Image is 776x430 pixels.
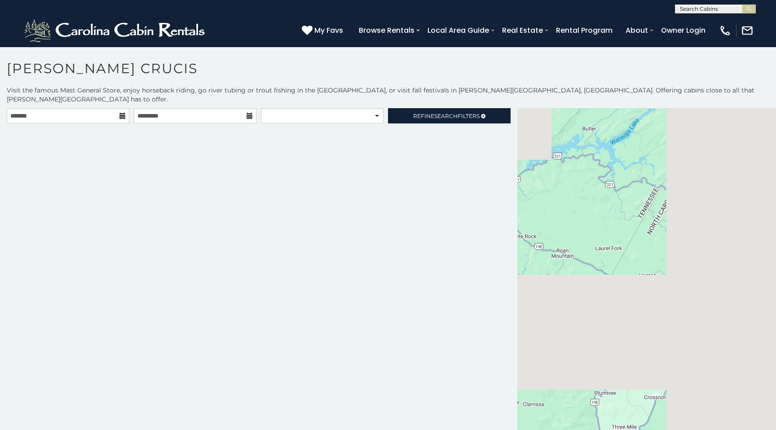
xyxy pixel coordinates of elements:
a: Rental Program [551,22,617,38]
span: Refine Filters [413,113,480,119]
img: phone-regular-white.png [719,24,732,37]
a: RefineSearchFilters [388,108,511,123]
span: Search [434,113,458,119]
a: About [621,22,653,38]
img: mail-regular-white.png [741,24,754,37]
a: Owner Login [657,22,710,38]
a: Browse Rentals [354,22,419,38]
a: My Favs [302,25,345,36]
img: White-1-2.png [22,17,209,44]
span: My Favs [314,25,343,36]
a: Real Estate [498,22,547,38]
a: Local Area Guide [423,22,494,38]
